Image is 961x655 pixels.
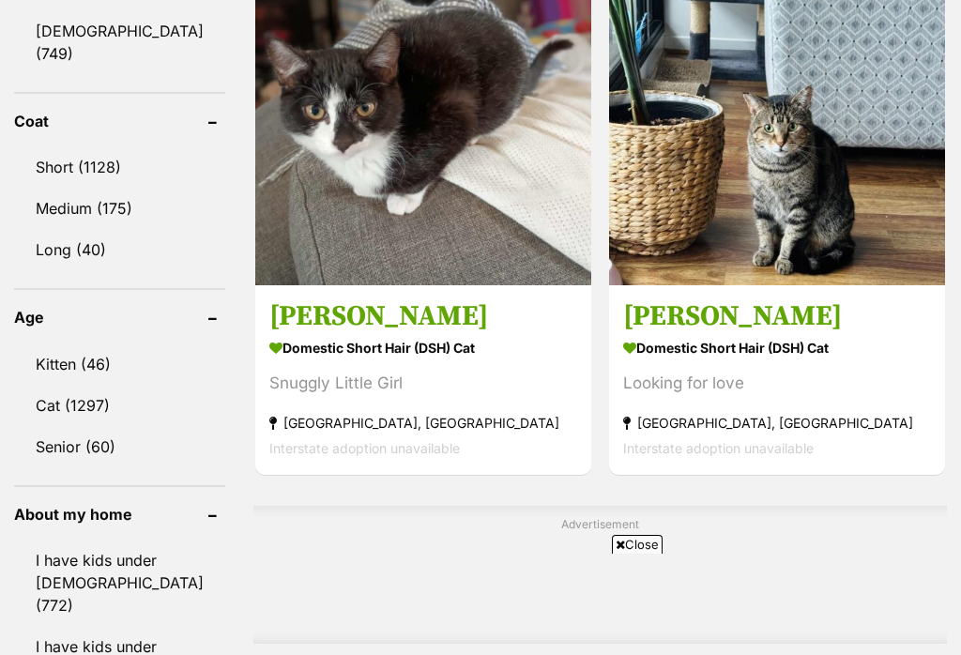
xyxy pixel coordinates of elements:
iframe: Advertisement [25,561,936,646]
a: I have kids under [DEMOGRAPHIC_DATA] (772) [14,541,225,625]
strong: Domestic Short Hair (DSH) Cat [269,335,577,362]
a: [DEMOGRAPHIC_DATA] (749) [14,11,225,73]
strong: Domestic Short Hair (DSH) Cat [623,335,931,362]
span: Close [612,535,663,554]
div: Advertisement [253,506,947,644]
a: Cat (1297) [14,386,225,425]
a: Kitten (46) [14,344,225,384]
header: Coat [14,113,225,129]
h3: [PERSON_NAME] [623,299,931,335]
div: Looking for love [623,372,931,397]
a: Long (40) [14,230,225,269]
span: Interstate adoption unavailable [623,441,814,457]
span: Interstate adoption unavailable [269,441,460,457]
iframe: Advertisement [259,541,942,625]
header: Age [14,309,225,326]
strong: [GEOGRAPHIC_DATA], [GEOGRAPHIC_DATA] [269,411,577,436]
a: Medium (175) [14,189,225,228]
a: Senior (60) [14,427,225,466]
h3: [PERSON_NAME] [269,299,577,335]
header: About my home [14,506,225,523]
div: Snuggly Little Girl [269,372,577,397]
a: Short (1128) [14,147,225,187]
a: [PERSON_NAME] Domestic Short Hair (DSH) Cat Looking for love [GEOGRAPHIC_DATA], [GEOGRAPHIC_DATA]... [609,285,945,476]
strong: [GEOGRAPHIC_DATA], [GEOGRAPHIC_DATA] [623,411,931,436]
a: [PERSON_NAME] Domestic Short Hair (DSH) Cat Snuggly Little Girl [GEOGRAPHIC_DATA], [GEOGRAPHIC_DA... [255,285,591,476]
